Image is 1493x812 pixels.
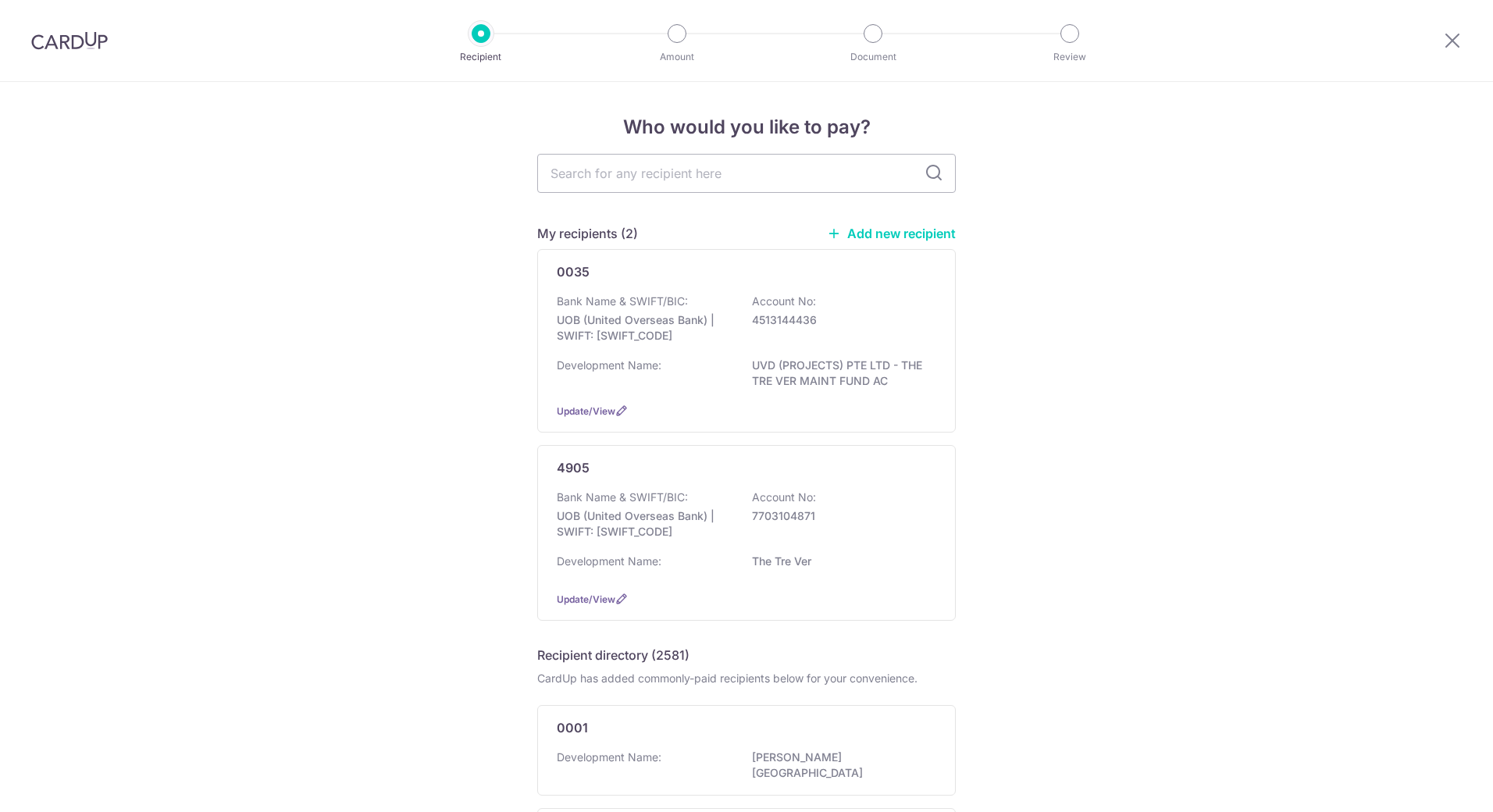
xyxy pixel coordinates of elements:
div: CardUp has added commonly-paid recipients below for your convenience. [537,671,956,686]
p: UOB (United Overseas Bank) | SWIFT: [SWIFT_CODE] [557,312,732,344]
h5: Recipient directory (2581) [537,646,689,664]
p: Development Name: [557,358,661,373]
iframe: Opens a widget where you can find more information [1389,765,1477,804]
p: Bank Name & SWIFT/BIC: [557,294,688,309]
a: Update/View [557,593,615,605]
p: 4513144436 [752,312,927,328]
p: 7703104871 [752,508,927,524]
p: Document [815,49,931,65]
p: The Tre Ver [752,554,927,569]
p: Development Name: [557,554,661,569]
p: Development Name: [557,750,661,765]
p: Review [1012,49,1128,65]
a: Add new recipient [827,226,956,241]
p: Account No: [752,294,816,309]
h5: My recipients (2) [537,224,638,243]
p: [PERSON_NAME][GEOGRAPHIC_DATA] [752,750,927,781]
img: CardUp [31,31,108,50]
a: Update/View [557,405,615,417]
p: Recipient [423,49,539,65]
p: 0035 [557,262,590,281]
p: Account No: [752,490,816,505]
p: UVD (PROJECTS) PTE LTD - THE TRE VER MAINT FUND AC [752,358,927,389]
p: Bank Name & SWIFT/BIC: [557,490,688,505]
p: 4905 [557,458,590,477]
p: 0001 [557,718,588,737]
p: UOB (United Overseas Bank) | SWIFT: [SWIFT_CODE] [557,508,732,540]
h4: Who would you like to pay? [537,113,956,141]
p: Amount [619,49,735,65]
input: Search for any recipient here [537,154,956,193]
